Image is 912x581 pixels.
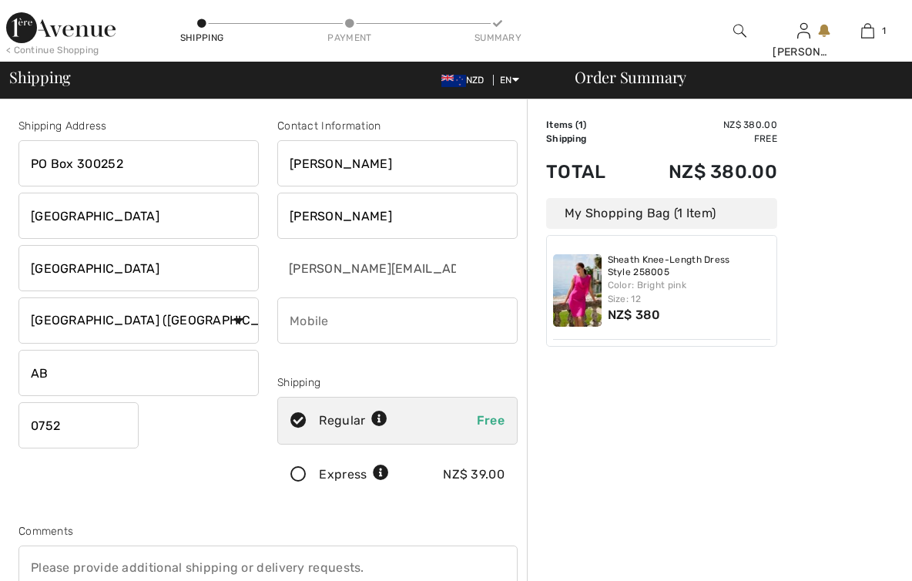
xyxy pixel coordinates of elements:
[797,22,810,40] img: My Info
[474,31,521,45] div: Summary
[9,69,71,85] span: Shipping
[546,118,628,132] td: Items ( )
[18,402,139,448] input: Zip/Postal Code
[608,254,771,278] a: Sheath Knee-Length Dress Style 258005
[319,465,389,484] div: Express
[18,245,259,291] input: City
[477,413,505,428] span: Free
[277,140,518,186] input: First name
[18,193,259,239] input: Address line 2
[18,140,259,186] input: Address line 1
[882,24,886,38] span: 1
[277,118,518,134] div: Contact Information
[277,374,518,391] div: Shipping
[277,245,458,291] input: E-mail
[6,12,116,43] img: 1ère Avenue
[277,297,518,344] input: Mobile
[556,69,903,85] div: Order Summary
[797,23,810,38] a: Sign In
[18,350,259,396] input: State/Province
[553,254,602,327] img: Sheath Knee-Length Dress Style 258005
[546,132,628,146] td: Shipping
[6,43,99,57] div: < Continue Shopping
[628,132,777,146] td: Free
[773,44,835,60] div: [PERSON_NAME]
[441,75,466,87] img: New Zealand Dollar
[837,22,899,40] a: 1
[608,307,661,322] span: NZ$ 380
[179,31,225,45] div: Shipping
[500,75,519,86] span: EN
[546,146,628,198] td: Total
[608,278,771,306] div: Color: Bright pink Size: 12
[441,75,491,86] span: NZD
[546,198,777,229] div: My Shopping Bag (1 Item)
[733,22,746,40] img: search the website
[443,465,505,484] div: NZ$ 39.00
[18,118,259,134] div: Shipping Address
[18,523,518,539] div: Comments
[628,118,777,132] td: NZ$ 380.00
[277,193,518,239] input: Last name
[578,119,583,130] span: 1
[861,22,874,40] img: My Bag
[327,31,373,45] div: Payment
[319,411,387,430] div: Regular
[628,146,777,198] td: NZ$ 380.00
